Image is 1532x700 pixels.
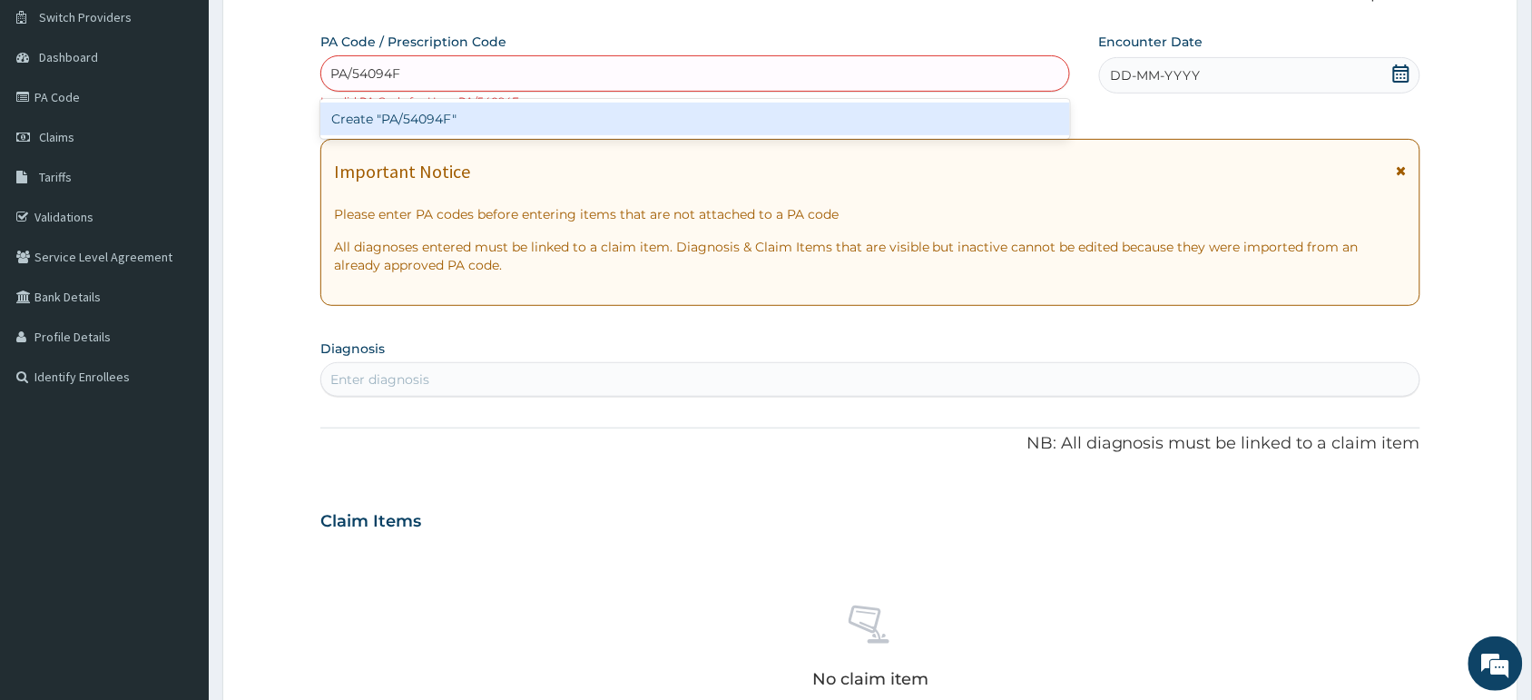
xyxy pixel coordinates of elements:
div: Chat with us now [94,102,305,125]
div: Enter diagnosis [330,370,429,389]
p: Please enter PA codes before entering items that are not attached to a PA code [334,205,1407,223]
span: We're online! [105,229,250,412]
span: DD-MM-YYYY [1111,66,1201,84]
label: PA Code / Prescription Code [320,33,506,51]
p: No claim item [812,670,928,688]
div: Create "PA/54094F" [320,103,1070,135]
span: Claims [39,129,74,145]
small: Invalid PA Code for User: PA/54094F [320,94,519,108]
div: Minimize live chat window [298,9,341,53]
label: Diagnosis [320,340,385,358]
label: Encounter Date [1099,33,1203,51]
span: Dashboard [39,49,98,65]
p: NB: All diagnosis must be linked to a claim item [320,432,1420,456]
span: Switch Providers [39,9,132,25]
h3: Claim Items [320,512,421,532]
p: All diagnoses entered must be linked to a claim item. Diagnosis & Claim Items that are visible bu... [334,238,1407,274]
img: d_794563401_company_1708531726252_794563401 [34,91,74,136]
textarea: Type your message and hit 'Enter' [9,496,346,559]
h1: Important Notice [334,162,470,182]
span: Tariffs [39,169,72,185]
